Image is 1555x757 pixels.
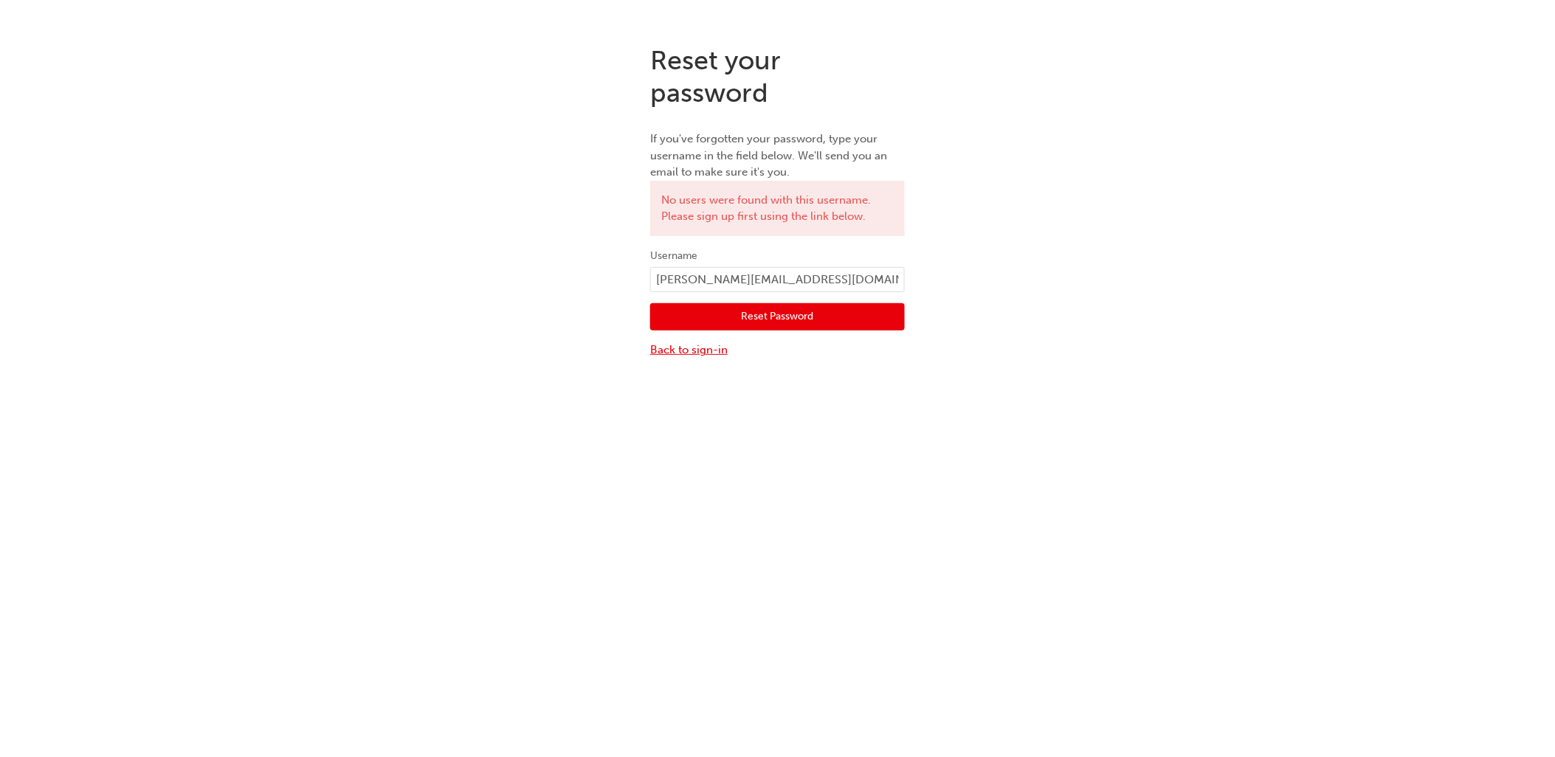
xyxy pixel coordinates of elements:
input: Username [650,267,905,292]
h1: Reset your password [650,44,905,108]
div: No users were found with this username. Please sign up first using the link below. [650,181,905,236]
button: Reset Password [650,303,905,331]
p: If you've forgotten your password, type your username in the field below. We'll send you an email... [650,131,905,181]
a: Back to sign-in [650,342,905,359]
label: Username [650,247,905,265]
